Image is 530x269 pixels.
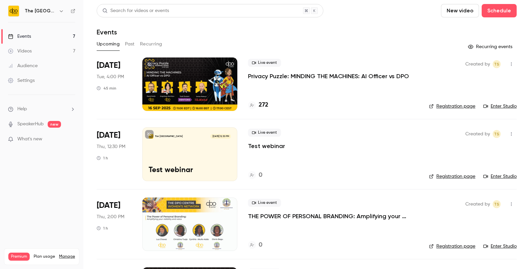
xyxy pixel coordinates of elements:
span: Plan usage [34,254,55,259]
span: Thu, 12:30 PM [97,143,125,150]
a: Privacy Puzzle: MINDING THE MACHINES: AI Officer vs DPO [248,72,409,80]
span: [DATE] [97,130,120,141]
span: Live event [248,59,281,67]
h1: Events [97,28,117,36]
div: 1 h [97,226,108,231]
span: [DATE] [97,200,120,211]
div: Oct 2 Thu, 2:00 PM (Europe/London) [97,197,132,251]
a: Registration page [429,103,475,110]
span: Created by [465,130,490,138]
span: Created by [465,60,490,68]
span: Live event [248,129,281,137]
p: Test webinar [149,166,231,175]
h4: 0 [259,171,262,180]
a: Enter Studio [483,243,517,250]
a: Test webinar [248,142,285,150]
a: Enter Studio [483,173,517,180]
button: Schedule [482,4,517,17]
button: Past [125,39,135,49]
span: Premium [8,253,30,261]
span: Help [17,106,27,113]
div: 1 h [97,155,108,161]
h4: 0 [259,241,262,250]
a: 0 [248,241,262,250]
div: Events [8,33,31,40]
div: 45 min [97,86,116,91]
h6: The [GEOGRAPHIC_DATA] [25,8,56,14]
a: THE POWER OF PERSONAL BRANDING: Amplifying your visibility invoice [248,212,418,220]
span: What's new [17,136,42,143]
button: Recurring events [465,41,517,52]
a: Registration page [429,243,475,250]
span: Taylor Swann [493,200,501,208]
span: Created by [465,200,490,208]
span: TS [494,60,499,68]
div: Videos [8,48,32,54]
div: Settings [8,77,35,84]
a: Enter Studio [483,103,517,110]
button: New video [441,4,479,17]
div: Sep 16 Tue, 4:00 PM (Europe/London) [97,57,132,111]
p: The [GEOGRAPHIC_DATA] [155,135,183,138]
span: [DATE] [97,60,120,71]
div: Sep 25 Thu, 12:30 PM (Europe/London) [97,127,132,181]
span: Taylor Swann [493,60,501,68]
a: 0 [248,171,262,180]
button: Upcoming [97,39,120,49]
li: help-dropdown-opener [8,106,75,113]
span: [DATE] 12:30 PM [210,134,231,139]
a: SpeakerHub [17,121,44,128]
img: The DPO Centre [8,6,19,16]
a: Manage [59,254,75,259]
a: Registration page [429,173,475,180]
h4: 272 [259,101,268,110]
span: new [48,121,61,128]
span: Thu, 2:00 PM [97,214,124,220]
div: Audience [8,62,38,69]
span: Tue, 4:00 PM [97,74,124,80]
span: TS [494,130,499,138]
a: 272 [248,101,268,110]
a: Test webinar The [GEOGRAPHIC_DATA][DATE] 12:30 PMTest webinar [142,127,237,181]
div: Search for videos or events [102,7,169,14]
button: Recurring [140,39,162,49]
span: TS [494,200,499,208]
span: Live event [248,199,281,207]
span: Taylor Swann [493,130,501,138]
